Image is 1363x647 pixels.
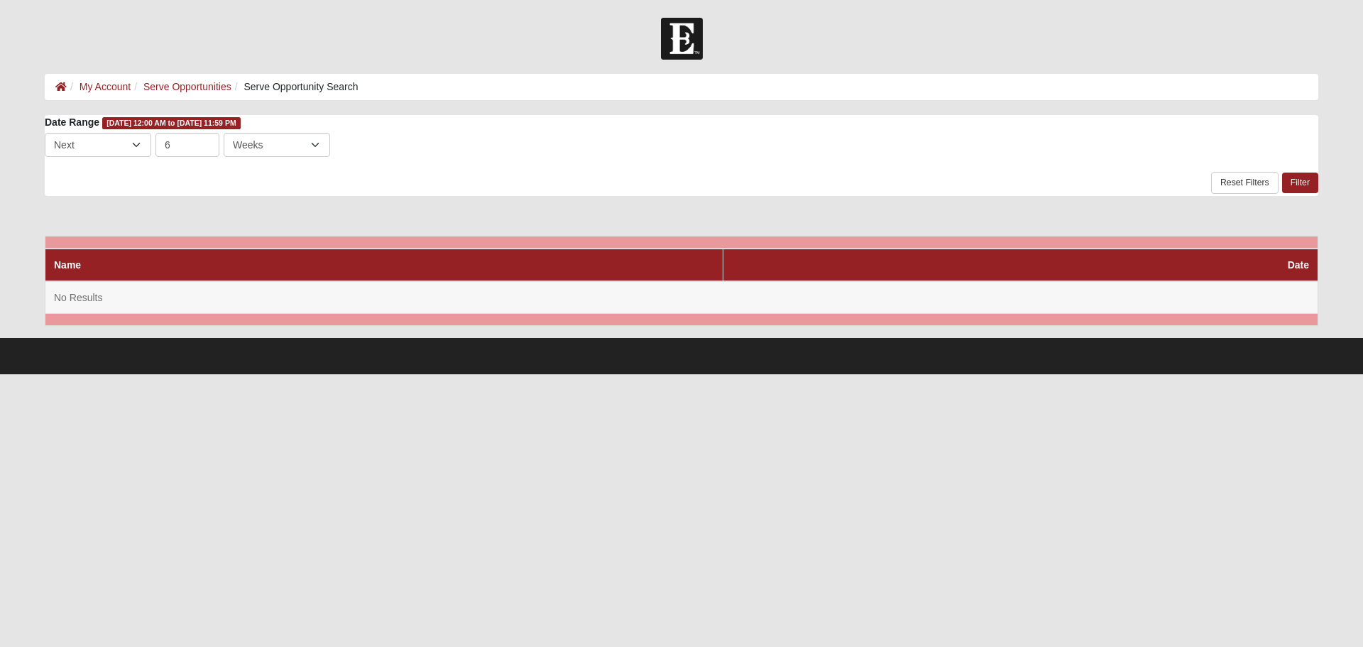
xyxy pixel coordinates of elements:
div: [DATE] 12:00 AM to [DATE] 11:59 PM [102,117,241,129]
a: Filter [1282,173,1318,193]
span: No Results [54,292,102,303]
a: Date [1288,259,1309,271]
label: Date Range [45,115,99,129]
a: Serve Opportunities [143,81,231,92]
li: Serve Opportunity Search [231,80,358,94]
img: Church of Eleven22 Logo [661,18,703,60]
a: Reset Filters [1211,172,1279,194]
a: Name [54,259,81,271]
a: My Account [80,81,131,92]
